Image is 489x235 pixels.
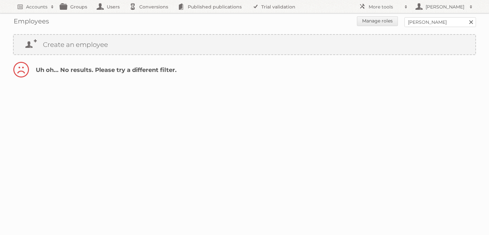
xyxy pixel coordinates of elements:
h2: Accounts [26,4,48,10]
h2: [PERSON_NAME] [424,4,466,10]
h2: More tools [369,4,401,10]
h2: Uh oh... No results. Please try a different filter. [13,62,476,81]
a: Create an employee [14,35,475,54]
a: Manage roles [357,16,398,26]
